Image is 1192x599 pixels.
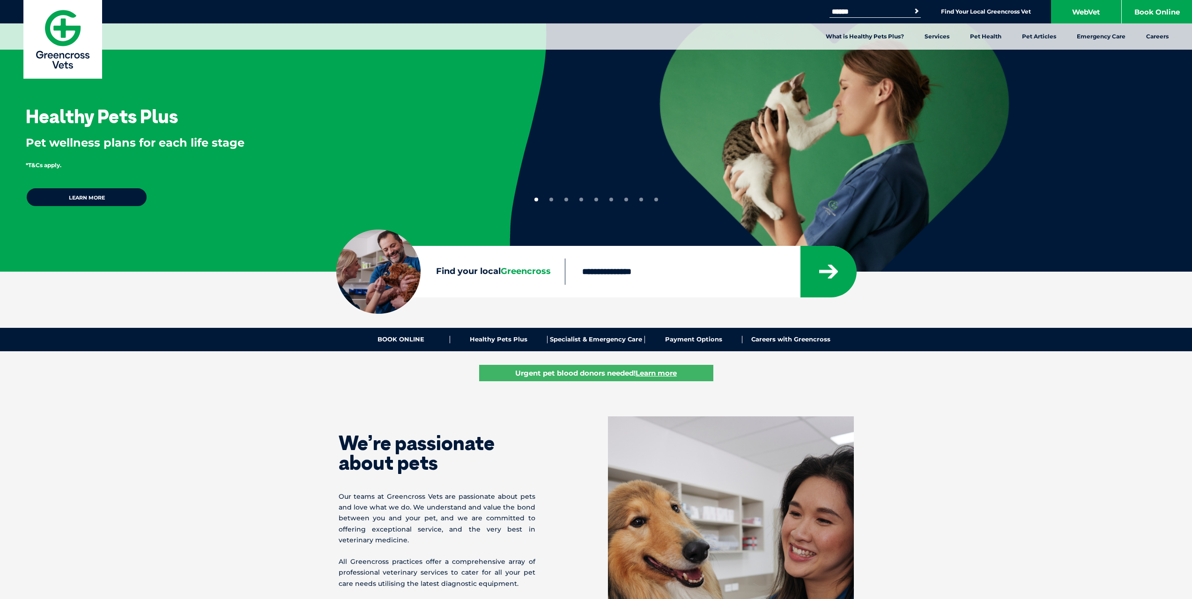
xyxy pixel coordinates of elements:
[26,135,479,151] p: Pet wellness plans for each life stage
[1066,23,1136,50] a: Emergency Care
[479,365,713,381] a: Urgent pet blood donors needed!Learn more
[960,23,1012,50] a: Pet Health
[912,7,921,16] button: Search
[941,8,1031,15] a: Find Your Local Greencross Vet
[1136,23,1179,50] a: Careers
[534,198,538,201] button: 1 of 9
[26,162,61,169] span: *T&Cs apply.
[579,198,583,201] button: 4 of 9
[914,23,960,50] a: Services
[501,266,551,276] span: Greencross
[624,198,628,201] button: 7 of 9
[339,433,535,473] h1: We’re passionate about pets
[594,198,598,201] button: 5 of 9
[1012,23,1066,50] a: Pet Articles
[636,369,677,377] u: Learn more
[339,556,535,589] p: All Greencross practices offer a comprehensive array of professional veterinary services to cater...
[564,198,568,201] button: 3 of 9
[639,198,643,201] button: 8 of 9
[742,336,839,343] a: Careers with Greencross
[353,336,450,343] a: BOOK ONLINE
[654,198,658,201] button: 9 of 9
[26,107,178,126] h3: Healthy Pets Plus
[549,198,553,201] button: 2 of 9
[815,23,914,50] a: What is Healthy Pets Plus?
[336,265,565,279] label: Find your local
[645,336,742,343] a: Payment Options
[548,336,645,343] a: Specialist & Emergency Care
[339,491,535,546] p: Our teams at Greencross Vets are passionate about pets and love what we do. We understand and val...
[26,187,148,207] a: Learn more
[450,336,548,343] a: Healthy Pets Plus
[609,198,613,201] button: 6 of 9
